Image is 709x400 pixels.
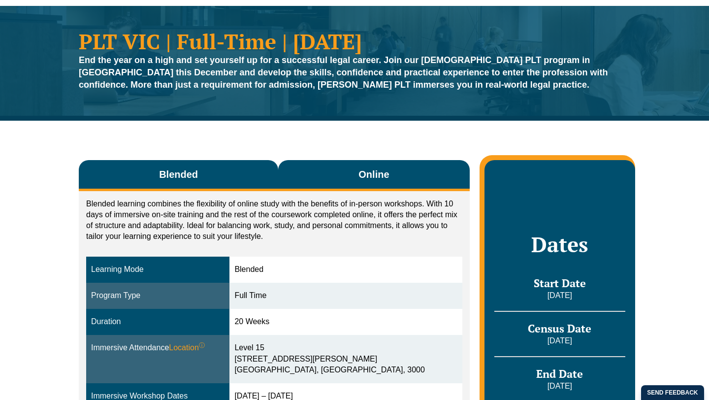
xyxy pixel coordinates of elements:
span: Start Date [534,276,586,290]
div: Blended [234,264,457,275]
sup: ⓘ [199,342,205,349]
p: [DATE] [494,335,625,346]
p: [DATE] [494,290,625,301]
div: Full Time [234,290,457,301]
h2: Dates [494,232,625,257]
strong: End the year on a high and set yourself up for a successful legal career. Join our [DEMOGRAPHIC_D... [79,55,608,90]
p: [DATE] [494,381,625,392]
div: Duration [91,316,225,328]
div: Level 15 [STREET_ADDRESS][PERSON_NAME] [GEOGRAPHIC_DATA], [GEOGRAPHIC_DATA], 3000 [234,342,457,376]
div: Program Type [91,290,225,301]
span: Blended [159,167,198,181]
div: Immersive Attendance [91,342,225,354]
div: Learning Mode [91,264,225,275]
p: Blended learning combines the flexibility of online study with the benefits of in-person workshop... [86,199,462,242]
h1: PLT VIC | Full-Time | [DATE] [79,31,630,52]
span: Location [169,342,205,354]
span: Census Date [528,321,591,335]
span: End Date [536,367,583,381]
span: Online [358,167,389,181]
div: 20 Weeks [234,316,457,328]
